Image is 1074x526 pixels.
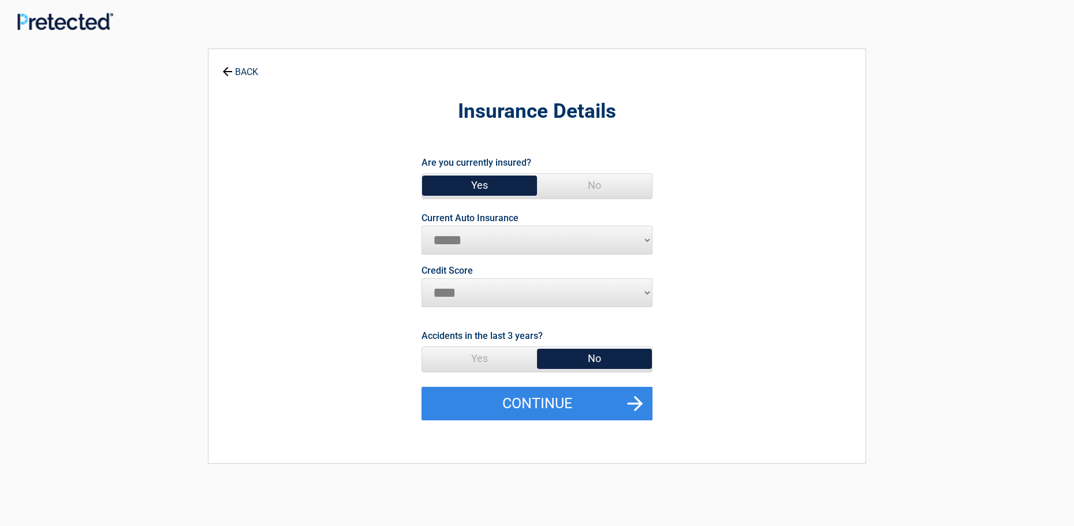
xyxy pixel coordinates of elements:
label: Are you currently insured? [422,155,531,170]
span: Yes [422,347,537,370]
img: Main Logo [17,13,113,30]
button: Continue [422,387,652,420]
h2: Insurance Details [272,98,802,125]
label: Current Auto Insurance [422,214,519,223]
label: Credit Score [422,266,473,275]
a: BACK [220,57,260,77]
span: No [537,174,652,197]
span: Yes [422,174,537,197]
span: No [537,347,652,370]
label: Accidents in the last 3 years? [422,328,543,344]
